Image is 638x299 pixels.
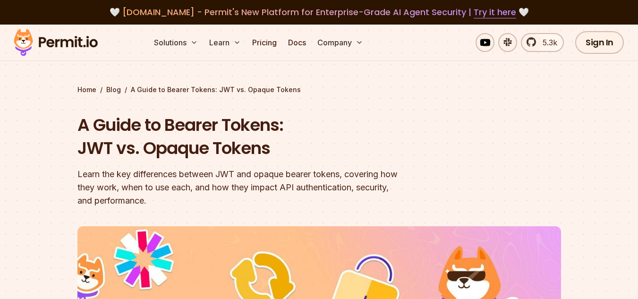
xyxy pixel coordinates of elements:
[314,33,367,52] button: Company
[9,26,102,59] img: Permit logo
[205,33,245,52] button: Learn
[248,33,281,52] a: Pricing
[23,6,615,19] div: 🤍 🤍
[150,33,202,52] button: Solutions
[575,31,624,54] a: Sign In
[122,6,516,18] span: [DOMAIN_NAME] - Permit's New Platform for Enterprise-Grade AI Agent Security |
[106,85,121,94] a: Blog
[284,33,310,52] a: Docs
[77,168,440,207] div: Learn the key differences between JWT and opaque bearer tokens, covering how they work, when to u...
[521,33,564,52] a: 5.3k
[77,113,440,160] h1: A Guide to Bearer Tokens: JWT vs. Opaque Tokens
[77,85,96,94] a: Home
[474,6,516,18] a: Try it here
[77,85,561,94] div: / /
[537,37,557,48] span: 5.3k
